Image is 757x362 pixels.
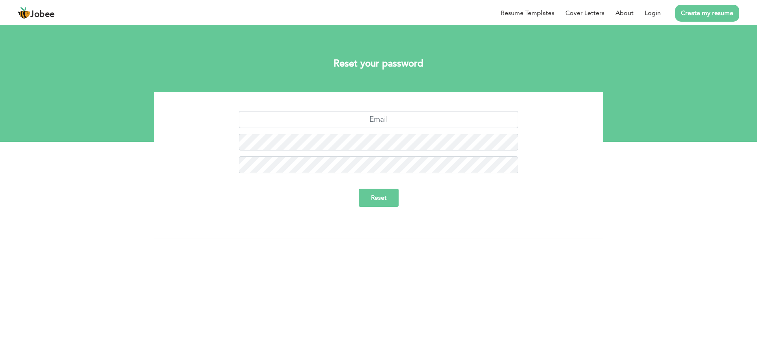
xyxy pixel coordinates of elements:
a: Jobee [18,7,55,19]
a: Resume Templates [501,8,554,18]
strong: Reset your password [334,57,423,70]
input: Reset [359,189,399,207]
span: Jobee [30,10,55,19]
a: About [615,8,634,18]
img: jobee.io [18,7,30,19]
a: Cover Letters [565,8,604,18]
a: Login [645,8,661,18]
input: Email [239,111,518,128]
a: Create my resume [675,5,739,22]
